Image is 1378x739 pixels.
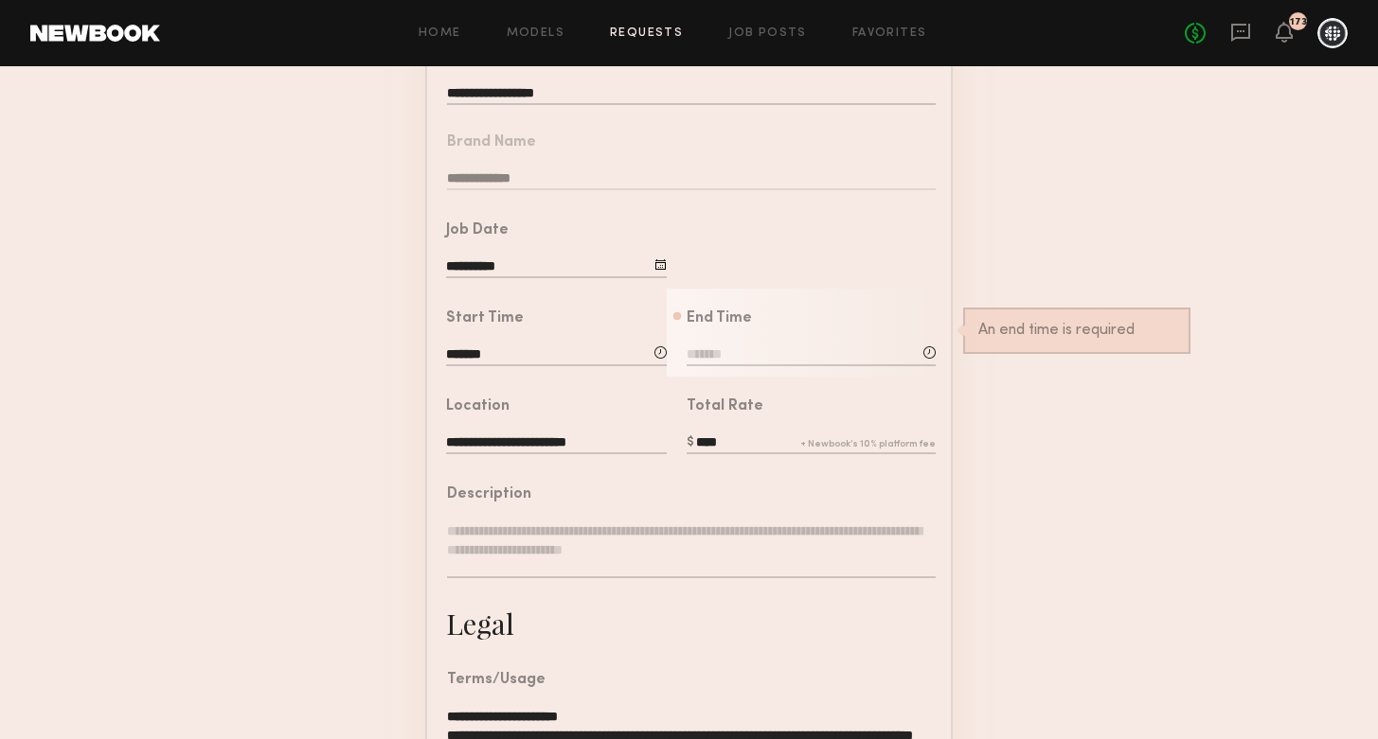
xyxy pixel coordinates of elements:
div: An end time is required [978,323,1175,339]
div: Location [446,399,510,414]
div: Job Date [446,223,509,238]
div: End Time [687,311,752,326]
a: Home [419,27,461,40]
div: Terms/Usage [447,673,546,688]
div: 173 [1290,17,1307,27]
a: Requests [610,27,683,40]
a: Job Posts [728,27,807,40]
div: Legal [446,605,514,642]
a: Favorites [852,27,927,40]
div: Description [447,487,531,502]
a: Models [507,27,564,40]
div: Total Rate [687,399,763,414]
div: Start Time [446,311,524,326]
